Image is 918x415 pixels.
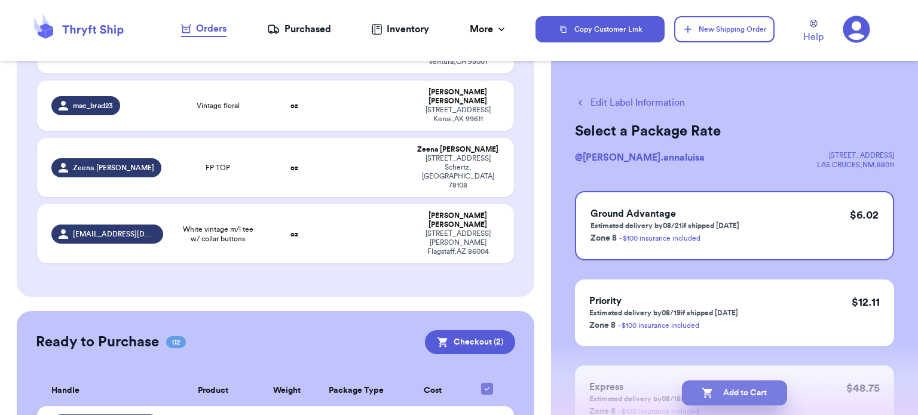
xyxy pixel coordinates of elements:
[575,122,894,141] h2: Select a Package Rate
[73,229,157,239] span: [EMAIL_ADDRESS][DOMAIN_NAME]
[315,376,399,406] th: Package Type
[51,385,79,397] span: Handle
[416,154,500,190] div: [STREET_ADDRESS] Schertz , [GEOGRAPHIC_DATA] 78108
[290,102,298,109] strong: oz
[267,22,331,36] a: Purchased
[259,376,315,406] th: Weight
[590,221,739,230] p: Estimated delivery by 08/21 if shipped [DATE]
[619,235,700,242] a: - $100 insurance included
[197,101,240,110] span: Vintage floral
[817,150,894,160] div: [STREET_ADDRESS]
[535,16,665,42] button: Copy Customer Link
[817,160,894,170] div: LAS CRUCES , NM , 88011
[416,106,500,124] div: [STREET_ADDRESS] Kenai , AK 99611
[398,376,467,406] th: Cost
[178,225,259,244] span: White vintage m/l tee w/ collar buttons
[167,376,259,406] th: Product
[181,21,227,36] div: Orders
[590,234,617,242] span: Zone 8
[850,207,879,223] p: $ 6.02
[682,380,787,405] button: Add to Cart
[803,20,824,44] a: Help
[73,163,154,173] span: Zeena.[PERSON_NAME]
[674,16,775,42] button: New Shipping Order
[589,321,616,330] span: Zone 8
[416,145,500,154] div: Zeena [PERSON_NAME]
[803,30,824,44] span: Help
[589,308,738,318] p: Estimated delivery by 08/19 if shipped [DATE]
[425,330,515,354] button: Checkout (2)
[73,101,113,110] span: mae_brad23
[575,96,685,110] button: Edit Label Information
[416,211,500,229] div: [PERSON_NAME] [PERSON_NAME]
[206,163,230,173] span: FP TOP
[371,22,429,36] a: Inventory
[416,229,500,256] div: [STREET_ADDRESS][PERSON_NAME] Flagstaff , AZ 86004
[590,209,676,219] span: Ground Advantage
[575,153,705,162] span: @ [PERSON_NAME].annaluisa
[290,230,298,238] strong: oz
[36,333,159,352] h2: Ready to Purchase
[290,164,298,171] strong: oz
[589,296,622,306] span: Priority
[852,294,880,311] p: $ 12.11
[166,336,186,348] span: 02
[470,22,507,36] div: More
[416,88,500,106] div: [PERSON_NAME] [PERSON_NAME]
[618,322,699,329] a: - $100 insurance included
[181,21,227,37] a: Orders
